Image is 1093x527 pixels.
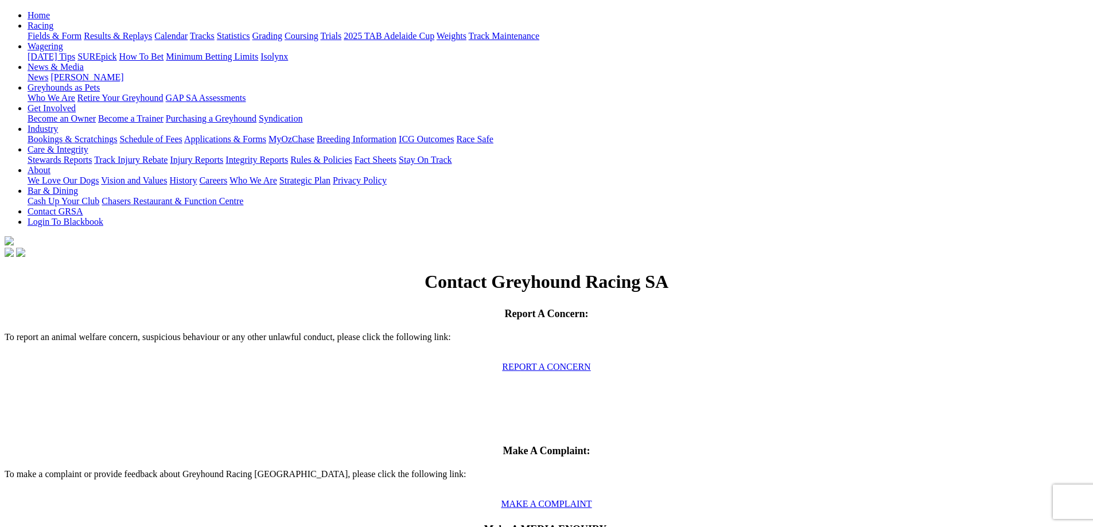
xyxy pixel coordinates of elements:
a: We Love Our Dogs [28,175,99,185]
a: About [28,165,50,175]
div: Bar & Dining [28,196,1088,206]
a: Chasers Restaurant & Function Centre [102,196,243,206]
a: Who We Are [230,175,277,185]
a: [DATE] Tips [28,52,75,61]
a: 2025 TAB Adelaide Cup [344,31,434,41]
a: Track Injury Rebate [94,155,168,165]
a: Bar & Dining [28,186,78,196]
a: Racing [28,21,53,30]
a: Cash Up Your Club [28,196,99,206]
a: Vision and Values [101,175,167,185]
a: Fact Sheets [355,155,396,165]
a: News & Media [28,62,84,72]
a: Become a Trainer [98,114,164,123]
a: Statistics [217,31,250,41]
a: News [28,72,48,82]
a: Track Maintenance [469,31,539,41]
a: Login To Blackbook [28,217,103,227]
a: Grading [252,31,282,41]
a: Purchasing a Greyhound [166,114,256,123]
a: Home [28,10,50,20]
a: Fields & Form [28,31,81,41]
a: Tracks [190,31,215,41]
a: Syndication [259,114,302,123]
a: Race Safe [456,134,493,144]
a: Who We Are [28,93,75,103]
div: Care & Integrity [28,155,1088,165]
a: Strategic Plan [279,175,330,185]
img: logo-grsa-white.png [5,236,14,245]
a: Care & Integrity [28,145,88,154]
div: Get Involved [28,114,1088,124]
a: SUREpick [77,52,116,61]
div: Industry [28,134,1088,145]
a: REPORT A CONCERN [502,362,590,372]
a: Minimum Betting Limits [166,52,258,61]
a: MyOzChase [269,134,314,144]
a: Coursing [285,31,318,41]
div: About [28,175,1088,186]
a: Rules & Policies [290,155,352,165]
p: To report an animal welfare concern, suspicious behaviour or any other unlawful conduct, please c... [5,332,1088,353]
a: Privacy Policy [333,175,387,185]
a: Injury Reports [170,155,223,165]
a: MAKE A COMPLAINT [501,499,592,509]
a: [PERSON_NAME] [50,72,123,82]
a: Become an Owner [28,114,96,123]
div: Wagering [28,52,1088,62]
a: Contact GRSA [28,206,83,216]
a: Industry [28,124,58,134]
a: History [169,175,197,185]
span: Make A Complaint: [503,445,590,456]
a: Results & Replays [84,31,152,41]
h1: Contact Greyhound Racing SA [5,271,1088,292]
a: How To Bet [119,52,164,61]
img: twitter.svg [16,248,25,257]
p: To make a complaint or provide feedback about Greyhound Racing [GEOGRAPHIC_DATA], please click th... [5,469,1088,490]
span: Report A Concern: [505,308,589,319]
a: Retire Your Greyhound [77,93,164,103]
div: Greyhounds as Pets [28,93,1088,103]
a: Bookings & Scratchings [28,134,117,144]
a: Stewards Reports [28,155,92,165]
a: Breeding Information [317,134,396,144]
a: Careers [199,175,227,185]
a: Isolynx [260,52,288,61]
a: ICG Outcomes [399,134,454,144]
a: Schedule of Fees [119,134,182,144]
div: News & Media [28,72,1088,83]
a: GAP SA Assessments [166,93,246,103]
img: facebook.svg [5,248,14,257]
div: Racing [28,31,1088,41]
a: Calendar [154,31,188,41]
a: Wagering [28,41,63,51]
a: Greyhounds as Pets [28,83,100,92]
a: Trials [320,31,341,41]
a: Applications & Forms [184,134,266,144]
a: Weights [437,31,466,41]
a: Integrity Reports [225,155,288,165]
a: Get Involved [28,103,76,113]
a: Stay On Track [399,155,452,165]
